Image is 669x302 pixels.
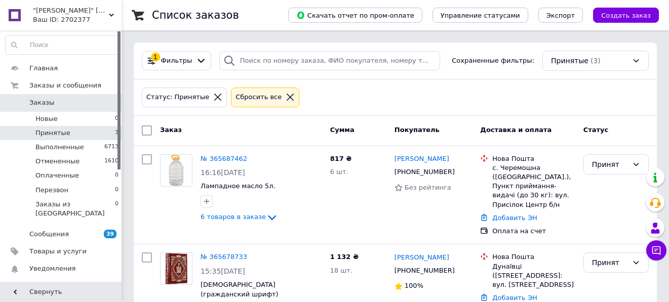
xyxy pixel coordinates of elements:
span: Выполненные [35,143,84,152]
a: [PERSON_NAME] [395,253,449,263]
a: Фото товару [160,154,192,187]
div: Дунаївці ([STREET_ADDRESS]: вул. [STREET_ADDRESS] [492,262,575,290]
a: Лампадное масло 5л. [201,182,276,190]
span: 100% [405,282,423,289]
span: 0 [115,114,119,123]
span: Экспорт [546,12,575,19]
span: Новые [35,114,58,123]
span: 18 шт. [330,267,352,274]
a: № 365678733 [201,253,247,261]
span: Скачать отчет по пром-оплате [296,11,414,20]
span: Перезвон [35,186,68,195]
span: Покупатель [395,126,440,134]
span: Заказы [29,98,54,107]
span: 1 132 ₴ [330,253,359,261]
span: Уведомления [29,264,75,273]
span: Создать заказ [601,12,651,19]
span: (3) [591,57,601,65]
span: Управление статусами [441,12,520,19]
input: Поиск [6,36,119,54]
a: Добавить ЭН [492,214,537,222]
button: Создать заказ [593,8,659,23]
div: 1 [151,52,160,61]
a: [DEMOGRAPHIC_DATA] (гражданский шрифт) [201,281,279,298]
span: 15:35[DATE] [201,267,245,275]
img: Фото товару [165,253,187,284]
span: Доставка и оплата [480,126,552,134]
a: 6 товаров в заказе [201,213,278,221]
a: Добавить ЭН [492,294,537,301]
input: Поиск по номеру заказа, ФИО покупателя, номеру телефона, Email, номеру накладной [219,51,440,71]
span: Главная [29,64,58,73]
span: 0 [115,186,119,195]
a: Создать заказ [583,11,659,19]
span: Фильтры [161,56,192,66]
span: Принятые [551,56,588,66]
span: 6 товаров в заказе [201,213,266,221]
span: Статус [583,126,609,134]
span: Оплаченные [35,171,79,180]
span: Заказы из [GEOGRAPHIC_DATA] [35,200,115,218]
span: 6 шт. [330,168,348,176]
span: 39 [104,230,116,238]
span: Товары и услуги [29,247,87,256]
div: [PHONE_NUMBER] [392,264,457,277]
a: [PERSON_NAME] [395,154,449,164]
span: 6713 [104,143,119,152]
img: Фото товару [169,155,183,186]
span: 0 [115,200,119,218]
span: Сообщения [29,230,69,239]
div: с. Черемошна ([GEOGRAPHIC_DATA].), Пункт приймання-видачі (до 30 кг): вул. Присілок Центр б/н [492,163,575,209]
span: Сумма [330,126,355,134]
div: Статус: Принятые [144,92,211,103]
div: Нова Пошта [492,252,575,262]
span: Заказ [160,126,182,134]
span: 3 [115,128,119,138]
div: Принят [592,257,628,268]
span: Отмененные [35,157,80,166]
span: Сохраненные фильтры: [452,56,534,66]
button: Чат с покупателем [646,240,666,261]
span: Без рейтинга [405,184,451,191]
a: № 365687462 [201,155,247,162]
span: 16:16[DATE] [201,168,245,177]
span: 1610 [104,157,119,166]
div: Нова Пошта [492,154,575,163]
span: Заказы и сообщения [29,81,101,90]
span: 0 [115,171,119,180]
span: "НІКА" ПРАВОСЛАВНИЙ ІНТЕРНЕТ-МАГАЗИН [33,6,109,15]
button: Скачать отчет по пром-оплате [288,8,422,23]
div: [PHONE_NUMBER] [392,165,457,179]
span: 817 ₴ [330,155,352,162]
a: Фото товару [160,252,192,285]
button: Управление статусами [432,8,528,23]
span: Принятые [35,128,70,138]
div: Принят [592,159,628,170]
div: Оплата на счет [492,227,575,236]
h1: Список заказов [152,9,239,21]
div: Сбросить все [233,92,284,103]
button: Экспорт [538,8,583,23]
div: Ваш ID: 2702377 [33,15,122,24]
